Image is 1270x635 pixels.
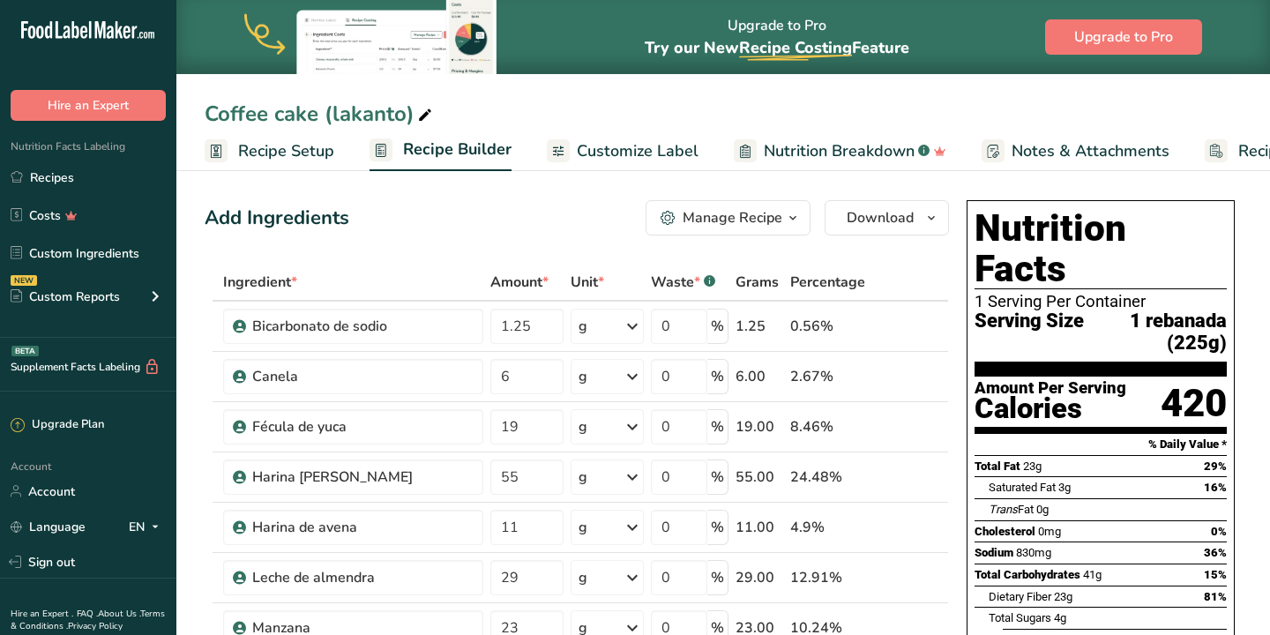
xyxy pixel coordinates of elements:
[11,512,86,542] a: Language
[205,204,349,233] div: Add Ingredients
[975,546,1013,559] span: Sodium
[11,608,165,632] a: Terms & Conditions .
[579,467,587,488] div: g
[579,517,587,538] div: g
[571,272,604,293] span: Unit
[790,316,865,337] div: 0.56%
[11,288,120,306] div: Custom Reports
[989,481,1056,494] span: Saturated Fat
[490,272,549,293] span: Amount
[764,139,915,163] span: Nutrition Breakdown
[975,459,1020,473] span: Total Fat
[975,208,1227,289] h1: Nutrition Facts
[1038,525,1061,538] span: 0mg
[989,503,1034,516] span: Fat
[651,272,715,293] div: Waste
[736,416,783,437] div: 19.00
[1204,590,1227,603] span: 81%
[1045,19,1202,55] button: Upgrade to Pro
[1211,525,1227,538] span: 0%
[11,275,37,286] div: NEW
[252,517,473,538] div: Harina de avena
[547,131,698,171] a: Customize Label
[98,608,140,620] a: About Us .
[989,590,1051,603] span: Dietary Fiber
[238,139,334,163] span: Recipe Setup
[646,200,811,235] button: Manage Recipe
[1054,590,1072,603] span: 23g
[579,316,587,337] div: g
[1210,575,1252,617] iframe: Intercom live chat
[370,130,512,172] a: Recipe Builder
[736,467,783,488] div: 55.00
[403,138,512,161] span: Recipe Builder
[790,272,865,293] span: Percentage
[790,366,865,387] div: 2.67%
[579,416,587,437] div: g
[1023,459,1042,473] span: 23g
[975,293,1227,310] div: 1 Serving Per Container
[1016,546,1051,559] span: 830mg
[579,366,587,387] div: g
[736,366,783,387] div: 6.00
[736,567,783,588] div: 29.00
[1204,568,1227,581] span: 15%
[1204,481,1227,494] span: 16%
[252,416,473,437] div: Fécula de yuca
[736,272,779,293] span: Grams
[1084,310,1227,354] span: 1 rebanada (225g)
[683,207,782,228] div: Manage Recipe
[223,272,297,293] span: Ingredient
[975,434,1227,455] section: % Daily Value *
[1161,380,1227,427] div: 420
[1204,459,1227,473] span: 29%
[645,1,909,74] div: Upgrade to Pro
[68,620,123,632] a: Privacy Policy
[975,568,1080,581] span: Total Carbohydrates
[129,516,166,537] div: EN
[1012,139,1169,163] span: Notes & Attachments
[1058,481,1071,494] span: 3g
[847,207,914,228] span: Download
[1074,26,1173,48] span: Upgrade to Pro
[790,467,865,488] div: 24.48%
[736,316,783,337] div: 1.25
[975,310,1084,354] span: Serving Size
[11,608,73,620] a: Hire an Expert .
[790,517,865,538] div: 4.9%
[1204,546,1227,559] span: 36%
[205,131,334,171] a: Recipe Setup
[975,525,1035,538] span: Cholesterol
[252,366,473,387] div: Canela
[989,611,1051,624] span: Total Sugars
[11,90,166,121] button: Hire an Expert
[11,346,39,356] div: BETA
[645,37,909,58] span: Try our New Feature
[1054,611,1066,624] span: 4g
[11,416,104,434] div: Upgrade Plan
[734,131,946,171] a: Nutrition Breakdown
[790,567,865,588] div: 12.91%
[579,567,587,588] div: g
[1083,568,1102,581] span: 41g
[252,567,473,588] div: Leche de almendra
[825,200,949,235] button: Download
[739,37,852,58] span: Recipe Costing
[736,517,783,538] div: 11.00
[989,503,1018,516] i: Trans
[790,416,865,437] div: 8.46%
[252,316,473,337] div: Bicarbonato de sodio
[77,608,98,620] a: FAQ .
[1036,503,1049,516] span: 0g
[205,98,436,130] div: Coffee cake (lakanto)
[975,396,1126,422] div: Calories
[577,139,698,163] span: Customize Label
[252,467,473,488] div: Harina [PERSON_NAME]
[975,380,1126,397] div: Amount Per Serving
[982,131,1169,171] a: Notes & Attachments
